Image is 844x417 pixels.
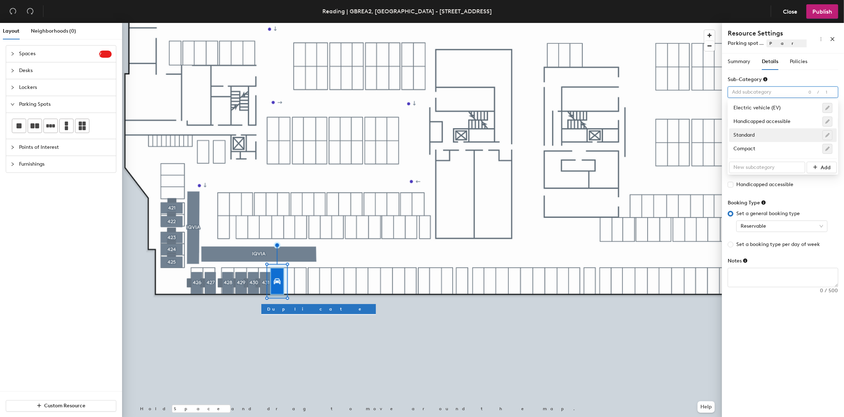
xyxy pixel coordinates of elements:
span: Details [762,58,778,65]
div: Sub-Category [728,76,768,82]
div: Reading | GBREA2, [GEOGRAPHIC_DATA] - [STREET_ADDRESS] [322,7,492,16]
div: Handicapped accessible [729,115,837,128]
span: Reservable [741,221,823,232]
span: Neighborhoods (0) [31,28,76,34]
span: more [819,37,824,42]
div: Notes [728,258,748,264]
span: Points of Interest [19,139,112,156]
button: Publish [806,4,838,19]
button: Help [698,401,715,413]
span: undo [9,8,17,15]
div: Electric vehicle (EV) [729,101,837,115]
button: Duplicate [261,304,376,314]
button: Close [777,4,803,19]
span: 7 [99,52,112,57]
span: Policies [790,58,807,65]
div: Booking Type [728,200,766,206]
span: Spaces [19,46,99,62]
span: Publish [812,8,832,15]
div: Electric vehicle (EV) [733,103,833,113]
span: collapsed [10,85,15,90]
span: Duplicate [267,306,370,312]
input: New subcategory [729,162,805,173]
div: Standard [729,128,837,142]
span: Summary [728,58,750,65]
div: Standard [733,130,833,140]
span: collapsed [10,162,15,166]
span: Handicapped accessible [733,181,796,189]
span: Set a general booking type [733,210,803,218]
sup: 7 [99,51,112,58]
span: Furnishings [19,156,112,172]
span: Parking spot ... [728,40,764,46]
span: Layout [3,28,19,34]
span: Desks [19,62,112,79]
span: expanded [10,102,15,106]
span: close [830,37,835,42]
button: Add [807,162,837,173]
span: Custom Resource [45,403,86,409]
span: Add [821,165,831,171]
div: Compact [733,144,833,154]
span: Set a booking type per day of week [733,241,823,248]
div: Compact [729,142,837,156]
button: Custom Resource [6,400,116,412]
button: Undo (⌘ + Z) [6,4,20,19]
span: collapsed [10,145,15,150]
span: Close [783,8,797,15]
span: collapsed [10,52,15,56]
span: Parking Spots [19,96,112,113]
button: Redo (⌘ + ⇧ + Z) [23,4,37,19]
div: Handicapped accessible [733,117,833,127]
h4: Resource Settings [728,29,807,38]
span: Lockers [19,79,112,96]
span: collapsed [10,68,15,73]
